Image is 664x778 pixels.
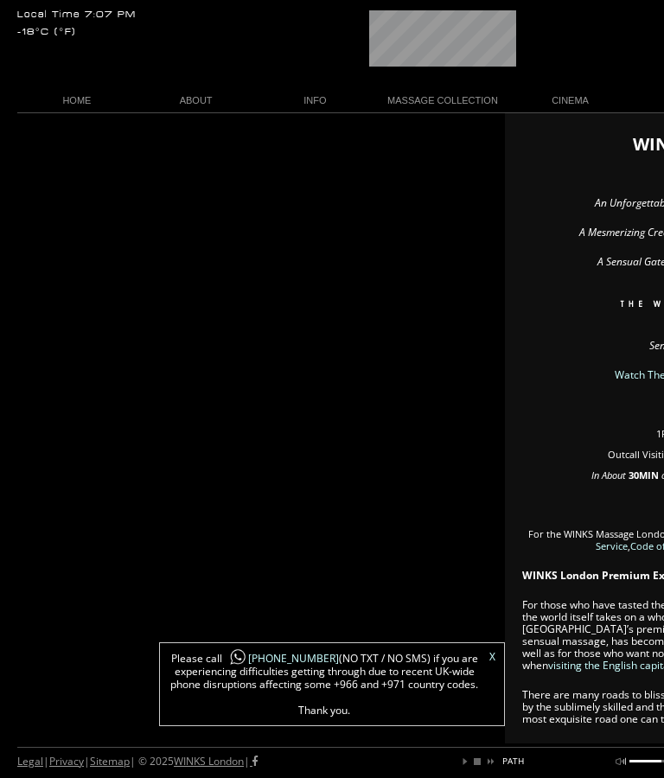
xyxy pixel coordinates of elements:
[616,756,626,767] a: mute
[17,748,258,775] div: | | | © 2025 |
[17,754,43,768] a: Legal
[489,652,495,662] a: X
[49,754,84,768] a: Privacy
[472,756,482,767] a: stop
[639,469,659,481] strong: MIN
[256,89,375,112] a: INFO
[484,756,495,767] a: next
[374,89,510,112] a: MASSAGE COLLECTION
[511,89,630,112] a: CINEMA
[460,756,470,767] a: play
[90,754,130,768] a: Sitemap
[222,651,339,666] a: [PHONE_NUMBER]
[17,10,137,20] div: Local Time 7:07 PM
[17,89,137,112] a: HOME
[174,754,244,768] a: WINKS London
[169,652,480,717] span: Please call (NO TXT / NO SMS) if you are experiencing difficulties getting through due to recent ...
[629,469,639,481] span: 30
[591,469,626,481] em: In About
[137,89,256,112] a: ABOUT
[17,28,76,37] div: -18°C (°F)
[229,648,246,666] img: whatsapp-icon1.png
